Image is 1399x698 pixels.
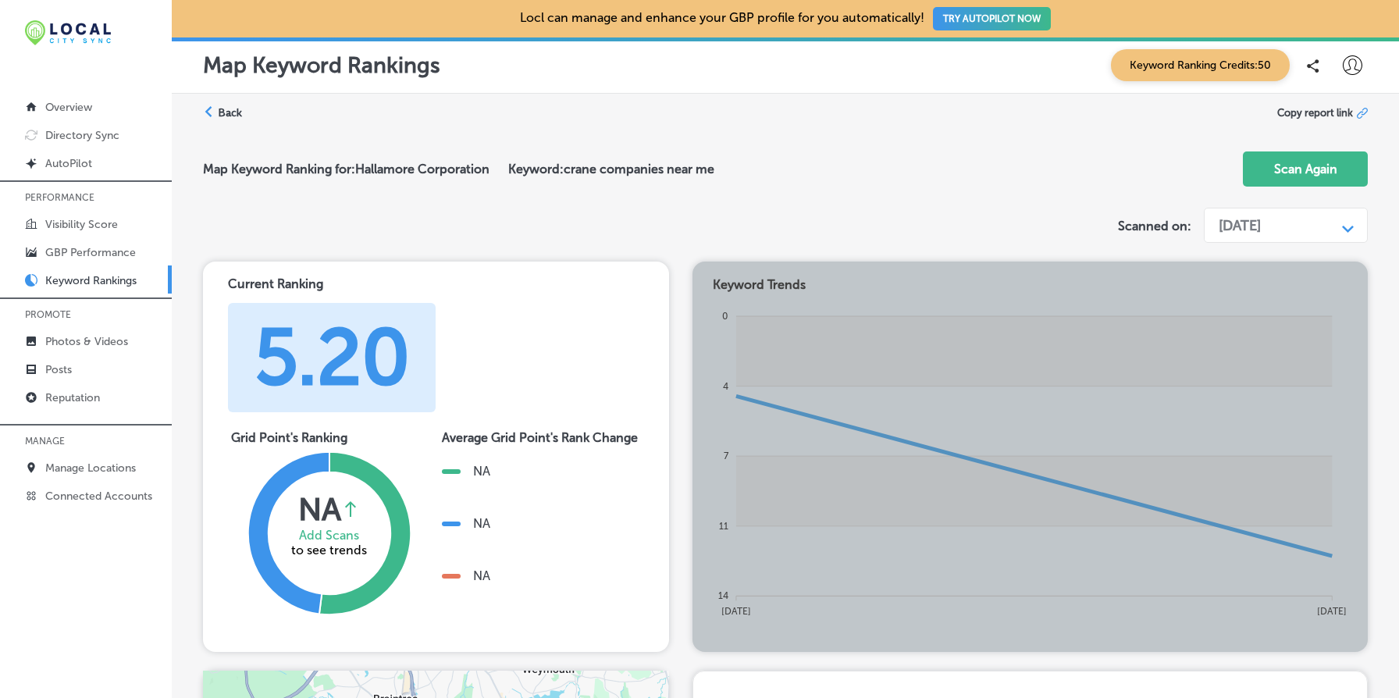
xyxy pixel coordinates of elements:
[286,528,372,557] div: to see trends
[1277,107,1353,119] span: Copy report link
[442,430,638,445] div: Average Grid Point's Rank Change
[255,311,410,404] div: 5.20
[45,157,92,170] p: AutoPilot
[45,461,136,475] p: Manage Locations
[1111,49,1290,81] span: Keyword Ranking Credits: 50
[45,391,100,404] p: Reputation
[203,52,440,78] p: Map Keyword Rankings
[298,490,341,528] div: NA
[45,335,128,348] p: Photos & Videos
[45,218,118,231] p: Visibility Score
[1219,217,1261,234] div: [DATE]
[45,129,119,142] p: Directory Sync
[231,430,426,445] div: Grid Point's Ranking
[203,162,508,176] h2: Map Keyword Ranking for: Hallamore Corporation
[1243,151,1368,187] button: Scan Again
[473,464,490,479] div: NA
[286,528,372,543] div: Add Scans
[933,7,1051,30] button: TRY AUTOPILOT NOW
[45,101,92,114] p: Overview
[1118,219,1191,233] label: Scanned on:
[45,274,137,287] p: Keyword Rankings
[25,20,111,45] img: 12321ecb-abad-46dd-be7f-2600e8d3409flocal-city-sync-logo-rectangle.png
[218,105,242,120] label: Back
[473,516,490,531] div: NA
[45,363,72,376] p: Posts
[45,246,136,259] p: GBP Performance
[508,162,714,176] h2: Keyword: crane companies near me
[45,490,152,503] p: Connected Accounts
[228,276,436,291] div: Current Ranking
[473,568,490,583] div: NA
